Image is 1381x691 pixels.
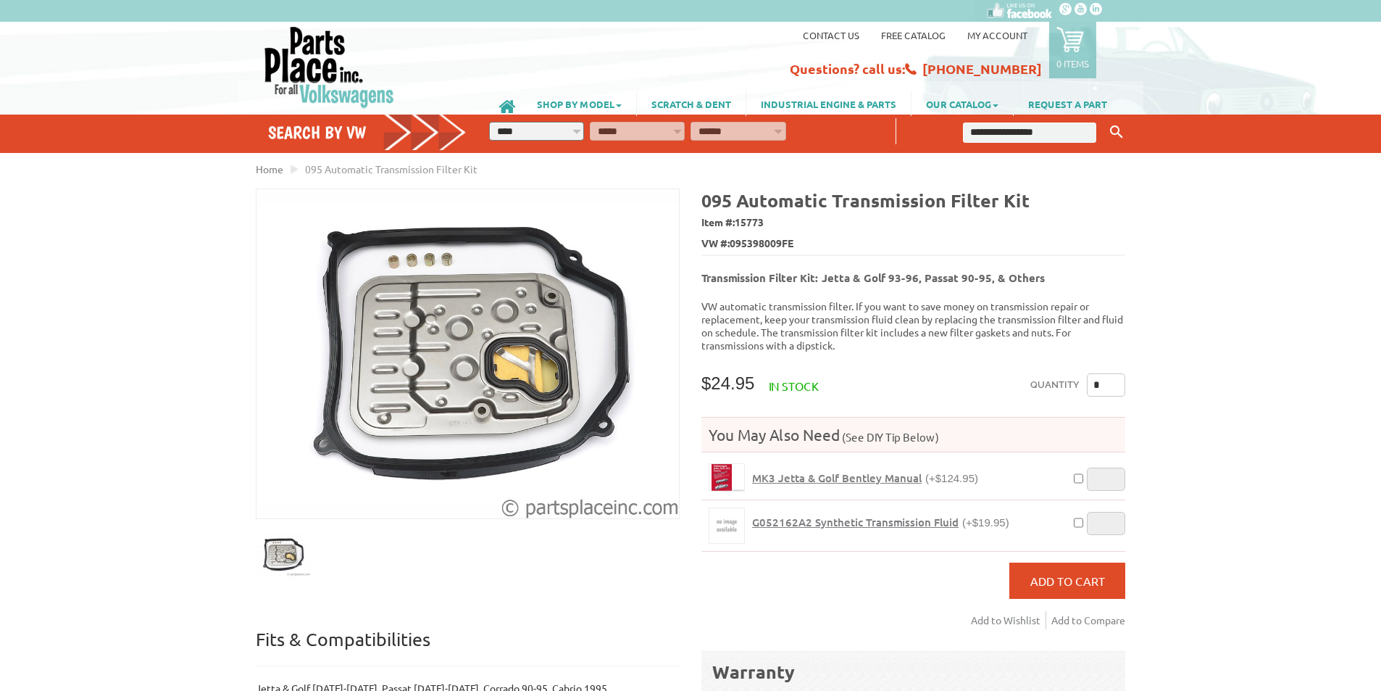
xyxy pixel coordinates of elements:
[803,29,859,41] a: Contact us
[962,516,1009,529] span: (+$19.95)
[263,25,396,109] img: Parts Place Inc!
[971,611,1046,629] a: Add to Wishlist
[712,660,1114,684] div: Warranty
[730,236,793,251] span: 095398009FE
[709,508,744,543] img: G052162A2 Synthetic Transmission Fluid
[911,91,1013,116] a: OUR CATALOG
[709,464,744,491] img: MK3 Jetta & Golf Bentley Manual
[752,516,1009,529] a: G052162A2 Synthetic Transmission Fluid(+$19.95)
[752,471,978,485] a: MK3 Jetta & Golf Bentley Manual(+$124.95)
[256,628,680,666] p: Fits & Compatibilities
[840,430,939,444] span: (See DIY Tip Below)
[735,215,764,228] span: 15773
[1030,574,1105,588] span: Add to Cart
[1051,611,1125,629] a: Add to Compare
[1056,57,1089,70] p: 0 items
[305,162,477,175] span: 095 Automatic Transmission Filter Kit
[256,162,283,175] a: Home
[752,515,959,529] span: G052162A2 Synthetic Transmission Fluid
[709,508,745,544] a: G052162A2 Synthetic Transmission Fluid
[701,373,754,393] span: $24.95
[256,189,679,518] img: 095 Automatic Transmission Filter Kit
[967,29,1027,41] a: My Account
[256,527,310,582] img: 095 Automatic Transmission Filter Kit
[701,233,1125,255] span: VW #:
[709,463,745,492] a: MK3 Jetta & Golf Bentley Manual
[1030,373,1080,397] label: Quantity
[1009,563,1125,599] button: Add to Cart
[701,212,1125,233] span: Item #:
[1106,120,1127,144] button: Keyword Search
[746,91,911,116] a: INDUSTRIAL ENGINE & PARTS
[925,472,978,484] span: (+$124.95)
[1014,91,1122,116] a: REQUEST A PART
[701,425,1125,444] h4: You May Also Need
[769,378,819,393] span: In stock
[701,189,1030,212] b: 095 Automatic Transmission Filter Kit
[881,29,946,41] a: Free Catalog
[522,91,636,116] a: SHOP BY MODEL
[637,91,746,116] a: SCRATCH & DENT
[268,122,467,143] h4: Search by VW
[701,299,1125,352] p: VW automatic transmission filter. If you want to save money on transmission repair or replacement...
[752,471,922,485] span: MK3 Jetta & Golf Bentley Manual
[701,270,1045,285] b: Transmission Filter Kit: Jetta & Golf 93-96, Passat 90-95, & Others
[1049,22,1096,78] a: 0 items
